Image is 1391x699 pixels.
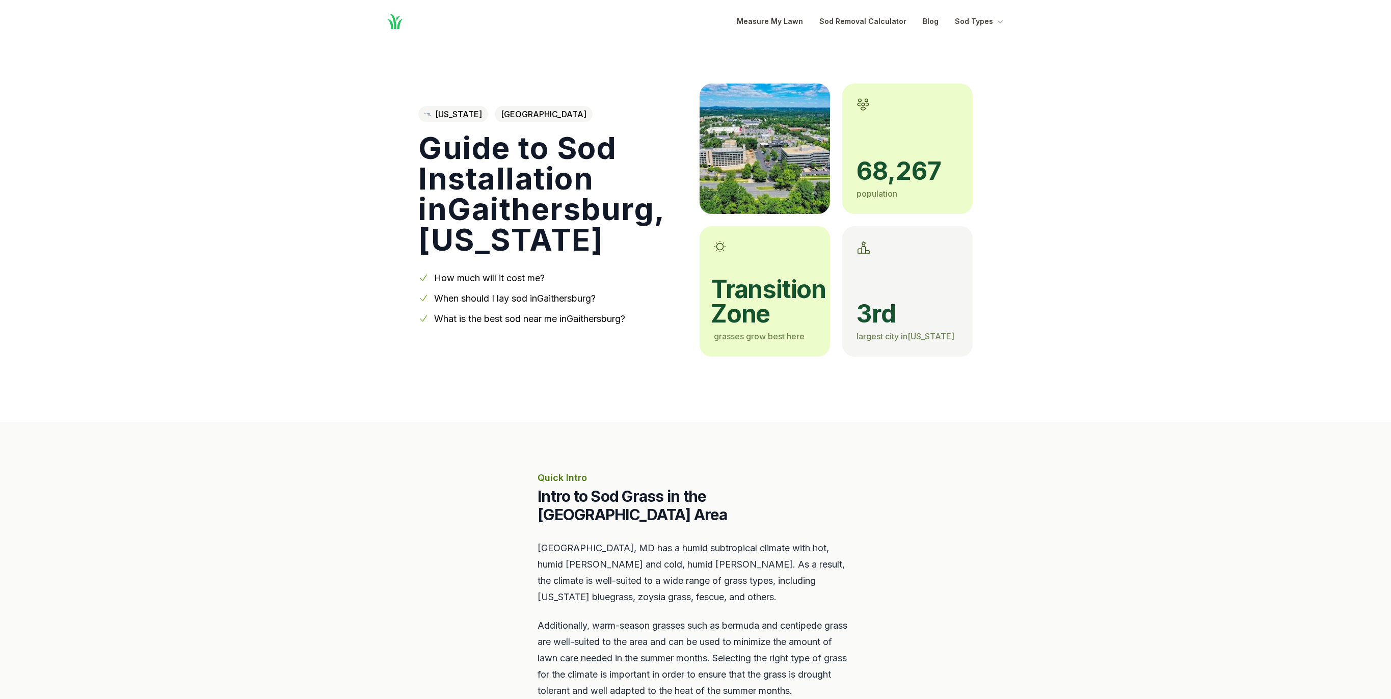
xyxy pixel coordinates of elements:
[955,15,1005,28] button: Sod Types
[819,15,906,28] a: Sod Removal Calculator
[418,106,488,122] a: [US_STATE]
[857,159,958,183] span: 68,267
[538,487,853,524] h2: Intro to Sod Grass in the [GEOGRAPHIC_DATA] Area
[495,106,593,122] span: [GEOGRAPHIC_DATA]
[857,331,954,341] span: largest city in [US_STATE]
[424,113,431,116] img: Maryland state outline
[700,84,830,214] img: A picture of Gaithersburg
[434,273,545,283] a: How much will it cost me?
[923,15,939,28] a: Blog
[434,313,625,324] a: What is the best sod near me inGaithersburg?
[538,540,853,605] p: [GEOGRAPHIC_DATA], MD has a humid subtropical climate with hot, humid [PERSON_NAME] and cold, hum...
[538,617,853,699] p: Additionally, warm-season grasses such as bermuda and centipede grass are well-suited to the area...
[857,189,897,199] span: population
[737,15,803,28] a: Measure My Lawn
[418,132,683,255] h1: Guide to Sod Installation in Gaithersburg , [US_STATE]
[434,293,596,304] a: When should I lay sod inGaithersburg?
[711,277,816,326] span: transition zone
[538,471,853,485] p: Quick Intro
[857,302,958,326] span: 3rd
[714,331,805,341] span: grasses grow best here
